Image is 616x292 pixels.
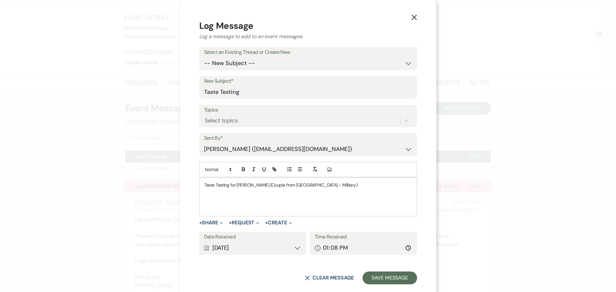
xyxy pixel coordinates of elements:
label: Topics [204,105,412,115]
span: + [199,220,202,225]
span: + [229,220,232,225]
p: Log a message to add to an event messages. [199,33,417,40]
label: New Subject* [204,77,412,86]
label: Time Received [315,232,412,242]
button: Request [229,220,259,225]
p: Taste Testing for [PERSON_NAME] (Couple from [GEOGRAPHIC_DATA] - Military) [204,181,412,188]
div: [DATE] [204,242,302,254]
button: Save Message [363,271,417,284]
label: Date Received [204,232,302,242]
div: Select topics [205,116,238,125]
button: Clear message [305,275,354,280]
span: + [265,220,268,225]
p: Log Message [199,19,417,33]
label: Sent By* [204,134,412,143]
button: Create [265,220,292,225]
button: Share [199,220,223,225]
label: Select an Existing Thread or Create New [204,48,412,57]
